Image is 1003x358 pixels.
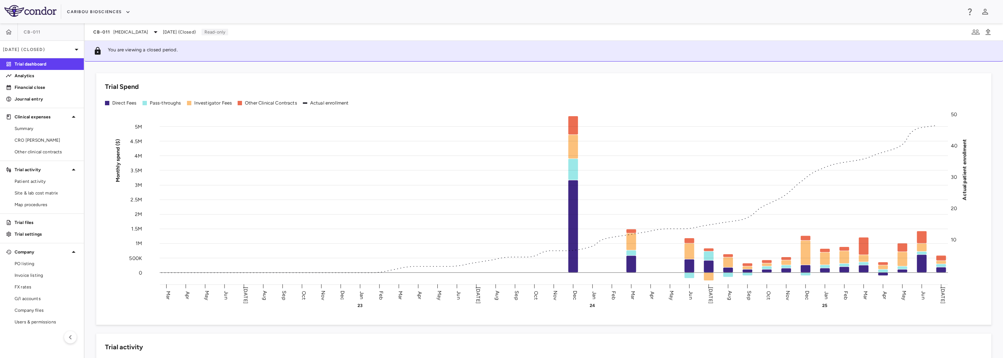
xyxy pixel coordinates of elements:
text: Oct [765,291,772,299]
text: Aug [262,291,268,300]
button: Caribou Biosciences [67,6,130,18]
tspan: 5M [135,123,142,130]
text: May [204,290,210,300]
tspan: 4M [134,153,142,159]
text: [DATE] [242,287,249,304]
text: Oct [301,291,307,299]
span: Users & permissions [15,319,78,325]
text: [DATE] [940,287,946,304]
div: Direct Fees [112,100,137,106]
div: Investigator Fees [194,100,232,106]
text: May [901,290,907,300]
span: CB-011 [93,29,110,35]
span: Map procedures [15,201,78,208]
span: CRO [PERSON_NAME] [15,137,78,143]
span: Invoice listing [15,272,78,279]
text: Jun [688,291,694,299]
tspan: 50 [951,111,957,118]
text: Apr [882,291,888,299]
text: Feb [843,291,849,299]
span: Patient activity [15,178,78,185]
img: logo-full-SnFGN8VE.png [4,5,56,17]
tspan: 0 [139,270,142,276]
text: Jun [456,291,462,299]
div: Pass-throughs [150,100,181,106]
h6: Trial Spend [105,82,139,92]
span: Other clinical contracts [15,149,78,155]
text: 25 [822,303,827,308]
p: Company [15,249,69,255]
span: PO listing [15,260,78,267]
text: May [668,290,675,300]
text: Aug [494,291,500,300]
span: [DATE] (Closed) [163,29,196,35]
text: Sep [746,291,752,300]
text: Apr [184,291,191,299]
p: You are viewing a closed period. [108,47,178,55]
p: Trial activity [15,166,69,173]
text: Feb [610,291,617,299]
span: Summary [15,125,78,132]
tspan: 2M [135,211,142,217]
text: Nov [320,290,326,300]
text: Oct [533,291,539,299]
p: Financial close [15,84,78,91]
tspan: 3.5M [130,167,142,173]
text: Jan [359,291,365,299]
text: Nov [785,290,791,300]
text: Apr [417,291,423,299]
h6: Trial activity [105,342,143,352]
tspan: Monthly spend ($) [115,139,121,182]
text: Mar [165,291,171,299]
text: Apr [649,291,655,299]
p: [DATE] (Closed) [3,46,72,53]
text: May [436,290,442,300]
div: Actual enrollment [310,100,349,106]
tspan: Actual patient enrollment [961,139,968,200]
p: Analytics [15,72,78,79]
tspan: 4.5M [130,138,142,144]
text: Dec [572,290,578,300]
span: [MEDICAL_DATA] [113,29,148,35]
text: [DATE] [707,287,714,304]
tspan: 10 [951,236,956,243]
text: Sep [281,291,287,300]
text: Aug [727,291,733,300]
text: Dec [804,290,810,300]
span: G/l accounts [15,295,78,302]
text: Feb [378,291,384,299]
text: Jun [223,291,229,299]
text: Jan [591,291,597,299]
text: Mar [630,291,636,299]
text: 24 [590,303,595,308]
text: 23 [358,303,363,308]
text: Mar [862,291,869,299]
text: Jun [920,291,926,299]
span: FX rates [15,284,78,290]
tspan: 3M [135,182,142,188]
p: Trial settings [15,231,78,237]
tspan: 500K [129,255,142,261]
p: Journal entry [15,96,78,102]
p: Trial files [15,219,78,226]
p: Clinical expenses [15,114,69,120]
text: Dec [339,290,346,300]
span: Company files [15,307,78,314]
text: Jan [823,291,830,299]
p: Read-only [202,29,228,35]
tspan: 1M [136,240,142,247]
tspan: 1.5M [131,226,142,232]
tspan: 30 [951,174,957,180]
tspan: 40 [951,142,957,149]
div: Other Clinical Contracts [245,100,297,106]
span: Site & lab cost matrix [15,190,78,196]
tspan: 20 [951,205,957,211]
span: CB-011 [24,29,41,35]
text: [DATE] [475,287,481,304]
tspan: 2.5M [130,197,142,203]
text: Mar [397,291,403,299]
p: Trial dashboard [15,61,78,67]
text: Sep [514,291,520,300]
text: Nov [552,290,558,300]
